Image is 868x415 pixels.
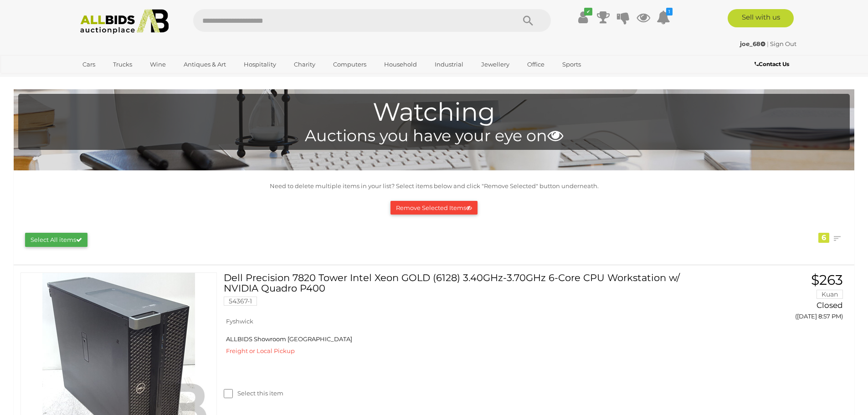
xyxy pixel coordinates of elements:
a: Sell with us [728,9,794,27]
span: | [767,40,769,47]
h4: Auctions you have your eye on [23,127,845,145]
b: Contact Us [755,61,789,67]
a: Wine [144,57,172,72]
a: Hospitality [238,57,282,72]
a: Industrial [429,57,469,72]
i: 1 [666,8,673,15]
label: Select this item [224,389,283,398]
img: Allbids.com.au [75,9,174,34]
p: Need to delete multiple items in your list? Select items below and click "Remove Selected" button... [18,181,850,191]
a: Antiques & Art [178,57,232,72]
button: Search [505,9,551,32]
a: joe_68 [740,40,767,47]
button: Select All items [25,233,87,247]
div: Freight or Local Pickup [224,345,707,356]
a: Computers [327,57,372,72]
div: 6 [818,233,829,243]
a: Contact Us [755,59,791,69]
a: 1 [657,9,670,26]
a: Sign Out [770,40,796,47]
span: $263 [811,272,843,288]
a: ✔ [576,9,590,26]
a: Household [378,57,423,72]
a: Dell Precision 7820 Tower Intel Xeon GOLD (6128) 3.40GHz-3.70GHz 6-Core CPU Workstation w/ NVIDIA... [231,272,707,313]
a: Cars [77,57,101,72]
a: $263 Kuan Closed ([DATE] 8:57 PM) [721,272,845,325]
a: Trucks [107,57,138,72]
a: Office [521,57,550,72]
a: [GEOGRAPHIC_DATA] [77,72,153,87]
h1: Watching [23,98,845,126]
button: Remove Selected Items [390,201,478,215]
a: Sports [556,57,587,72]
strong: joe_68 [740,40,765,47]
a: Jewellery [475,57,515,72]
i: ✔ [584,8,592,15]
a: Charity [288,57,321,72]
